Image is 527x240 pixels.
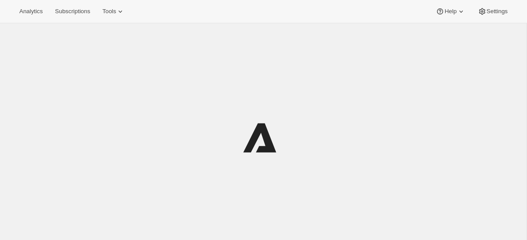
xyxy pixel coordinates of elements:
[444,8,456,15] span: Help
[55,8,90,15] span: Subscriptions
[487,8,508,15] span: Settings
[473,5,513,18] button: Settings
[102,8,116,15] span: Tools
[97,5,130,18] button: Tools
[430,5,470,18] button: Help
[14,5,48,18] button: Analytics
[19,8,43,15] span: Analytics
[50,5,95,18] button: Subscriptions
